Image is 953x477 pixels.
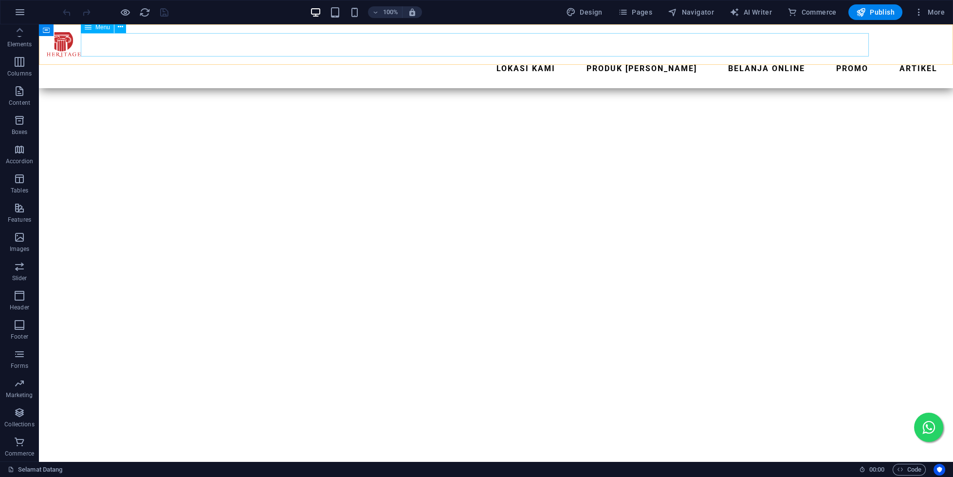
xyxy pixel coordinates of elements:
p: Slider [12,274,27,282]
span: Design [566,7,603,17]
button: Code [893,464,926,476]
p: Footer [11,333,28,341]
span: Pages [618,7,652,17]
i: On resize automatically adjust zoom level to fit chosen device. [408,8,417,17]
button: 100% [368,6,403,18]
span: Publish [856,7,895,17]
button: More [910,4,949,20]
span: Code [897,464,921,476]
p: Commerce [5,450,34,458]
button: Commerce [784,4,841,20]
button: Design [562,4,606,20]
p: Header [10,304,29,311]
span: Menu [95,24,110,30]
span: Commerce [788,7,837,17]
a: Click to cancel selection. Double-click to open Pages [8,464,62,476]
button: Usercentrics [934,464,945,476]
p: Columns [7,70,32,77]
p: Images [10,245,30,253]
button: Click here to leave preview mode and continue editing [119,6,131,18]
h6: Session time [859,464,885,476]
span: Navigator [668,7,714,17]
p: Tables [11,187,28,194]
div: Design (Ctrl+Alt+Y) [562,4,606,20]
h6: 100% [383,6,398,18]
p: Forms [11,362,28,370]
p: Features [8,216,31,224]
button: Navigator [664,4,718,20]
i: Reload page [139,7,150,18]
span: More [914,7,945,17]
p: Boxes [12,128,28,136]
button: reload [139,6,150,18]
button: Publish [848,4,902,20]
span: AI Writer [730,7,772,17]
span: 00 00 [869,464,884,476]
p: Content [9,99,30,107]
p: Accordion [6,157,33,165]
button: AI Writer [726,4,776,20]
p: Marketing [6,391,33,399]
span: : [876,466,878,473]
p: Collections [4,420,34,428]
p: Elements [7,40,32,48]
button: Pages [614,4,656,20]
